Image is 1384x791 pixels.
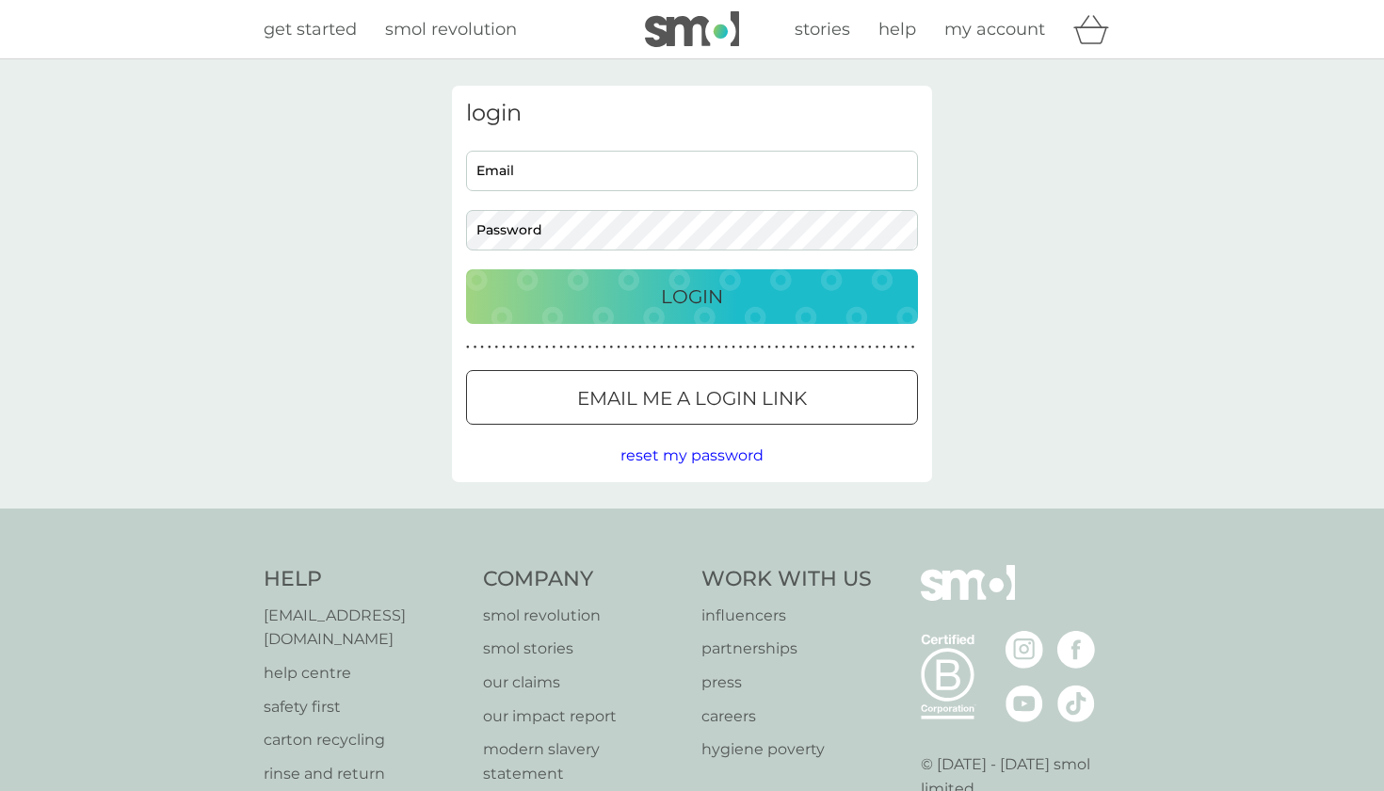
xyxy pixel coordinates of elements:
p: ● [818,343,822,352]
button: reset my password [620,444,764,468]
p: ● [688,343,692,352]
p: Login [661,282,723,312]
p: ● [638,343,642,352]
p: ● [825,343,829,352]
p: careers [701,704,872,729]
p: Email me a login link [577,383,807,413]
button: Login [466,269,918,324]
p: ● [710,343,714,352]
p: ● [603,343,606,352]
p: ● [674,343,678,352]
a: smol revolution [483,604,684,628]
p: ● [553,343,556,352]
p: ● [703,343,707,352]
a: modern slavery statement [483,737,684,785]
p: ● [840,343,844,352]
p: ● [876,343,879,352]
p: ● [890,343,893,352]
p: ● [868,343,872,352]
p: ● [538,343,541,352]
p: ● [567,343,571,352]
p: ● [581,343,585,352]
p: ● [545,343,549,352]
span: smol revolution [385,19,517,40]
p: ● [782,343,786,352]
p: ● [523,343,527,352]
a: [EMAIL_ADDRESS][DOMAIN_NAME] [264,604,464,652]
a: smol stories [483,637,684,661]
p: ● [646,343,650,352]
span: stories [795,19,850,40]
p: ● [502,343,506,352]
p: ● [610,343,614,352]
p: ● [761,343,764,352]
a: help [878,16,916,43]
p: our claims [483,670,684,695]
a: get started [264,16,357,43]
p: ● [696,343,700,352]
p: ● [531,343,535,352]
p: ● [559,343,563,352]
p: ● [739,343,743,352]
p: ● [717,343,721,352]
h4: Help [264,565,464,594]
p: ● [832,343,836,352]
p: ● [631,343,635,352]
p: ● [474,343,477,352]
a: rinse and return [264,762,464,786]
p: ● [811,343,814,352]
p: ● [588,343,592,352]
p: ● [753,343,757,352]
p: ● [660,343,664,352]
p: ● [897,343,901,352]
img: visit the smol Instagram page [1006,631,1043,669]
p: ● [573,343,577,352]
a: partnerships [701,637,872,661]
p: ● [595,343,599,352]
p: ● [652,343,656,352]
a: my account [944,16,1045,43]
p: ● [509,343,513,352]
img: smol [921,565,1015,629]
p: ● [775,343,779,352]
span: get started [264,19,357,40]
p: ● [882,343,886,352]
p: ● [803,343,807,352]
p: ● [516,343,520,352]
p: ● [617,343,620,352]
div: basket [1073,10,1120,48]
p: ● [624,343,628,352]
p: ● [911,343,915,352]
p: ● [682,343,685,352]
a: carton recycling [264,728,464,752]
a: influencers [701,604,872,628]
a: stories [795,16,850,43]
p: ● [846,343,850,352]
a: our impact report [483,704,684,729]
button: Email me a login link [466,370,918,425]
p: safety first [264,695,464,719]
p: ● [732,343,735,352]
p: ● [466,343,470,352]
p: ● [746,343,749,352]
a: press [701,670,872,695]
span: reset my password [620,446,764,464]
img: visit the smol Facebook page [1057,631,1095,669]
p: ● [797,343,800,352]
p: ● [789,343,793,352]
h3: login [466,100,918,127]
span: help [878,19,916,40]
span: my account [944,19,1045,40]
p: ● [861,343,864,352]
p: help centre [264,661,464,686]
a: hygiene poverty [701,737,872,762]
